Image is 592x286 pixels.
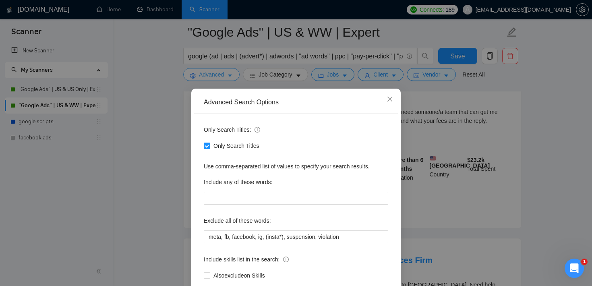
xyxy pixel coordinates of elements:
span: Include skills list in the search: [204,255,289,264]
label: Include any of these words: [204,176,272,189]
span: Only Search Titles [210,141,263,150]
span: Also exclude on Skills [210,271,268,280]
span: close [387,96,393,102]
span: info-circle [283,257,289,262]
span: info-circle [255,127,260,133]
iframe: Intercom live chat [565,259,584,278]
div: Advanced Search Options [204,98,388,107]
span: 1 [581,259,588,265]
span: Only Search Titles: [204,125,260,134]
label: Exclude all of these words: [204,214,271,227]
button: Close [379,89,401,110]
div: Use comma-separated list of values to specify your search results. [204,162,388,171]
